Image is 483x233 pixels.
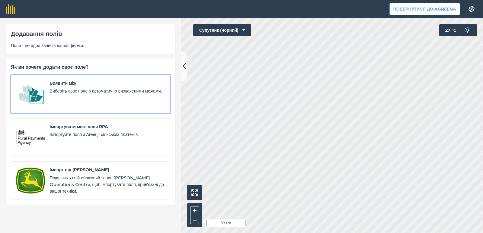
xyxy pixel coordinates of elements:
img: svg+xml;base64,PD94bWwgdmVyc2lvbj0iMS4wIiBlbmNvZGluZz0idXRmLTgiPz4KPCEtLSBHZW5lcmF0b3I6IEFkb2JlIE... [461,24,473,36]
img: Значок шестерні [468,6,475,12]
font: Імпортуйте поля з Агенції сільських платежів. [50,132,139,137]
button: Повернутися до Agreena [389,3,460,15]
button: + [190,206,199,215]
font: Додавання полів [11,30,62,37]
a: Імпортувати межі поля RPAІмпортувати межі поля RPAІмпортуйте поля з Агенції сільських платежів. [11,118,170,157]
img: Чотири стрілки, одна спрямована вгору ліворуч, одна вгору праворуч, одна внизу праворуч і остання... [191,189,198,196]
img: Логотип fieldmargin [6,4,15,14]
font: 27 [445,27,450,33]
font: Підключіть свій обліковий запис [PERSON_NAME] Operations Centre, щоб імпортувати поля, прив’язані... [50,175,164,194]
font: Імпорт від [PERSON_NAME] [50,167,110,172]
button: Супутник (чорний) [193,24,251,36]
font: Супутник (чорний) [199,27,238,33]
button: 27 °C [439,24,477,36]
a: Виявити міжВиявити міжВиберіть своє поле з автоматично визначеними межами. [11,75,170,113]
img: Виявити між [16,80,45,108]
font: Імпортувати межі поля RPA [50,124,108,129]
font: ° [452,27,453,33]
img: Імпорт від John Deere [16,166,45,195]
font: Повернутися до Agreena [393,6,456,12]
font: Виберіть своє поле з автоматично визначеними межами. [50,88,162,94]
button: – [190,215,199,224]
img: Імпортувати межі поля RPA [16,123,45,152]
a: Імпорт від John DeereІмпорт від [PERSON_NAME]Підключіть свій обліковий запис [PERSON_NAME] Operat... [11,161,170,200]
font: Поля - це ядро записів вашої ферми. [11,43,84,48]
font: Як ви хочете додати своє поле? [11,64,88,70]
font: C [453,27,456,33]
font: Виявити між [50,80,76,86]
